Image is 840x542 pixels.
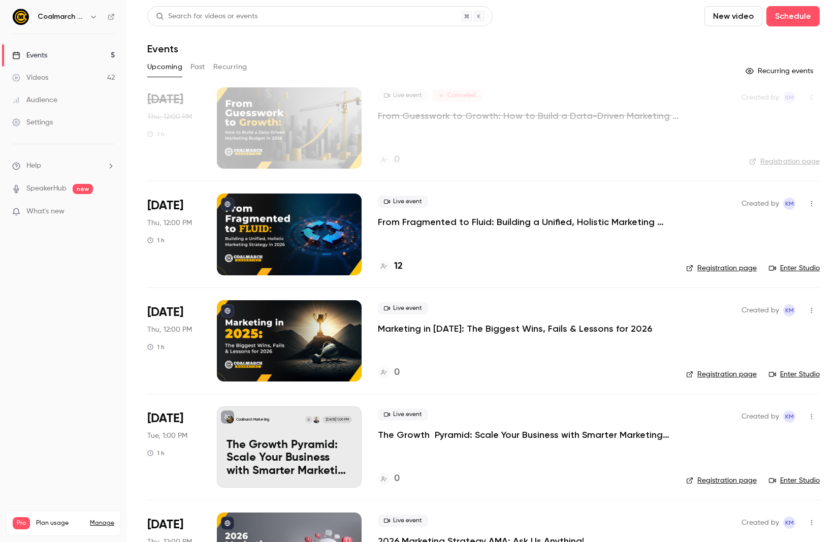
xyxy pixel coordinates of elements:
a: From Fragmented to Fluid: Building a Unified, Holistic Marketing Strategy in [DATE] [378,216,670,228]
div: Oct 30 Thu, 12:00 PM (America/New York) [147,194,201,275]
span: Live event [378,302,428,314]
span: Thu, 12:00 PM [147,218,192,228]
button: Past [190,59,205,75]
a: The Growth Pyramid: Scale Your Business with Smarter Marketing and More Engaged TeamsCoalmarch Ma... [217,406,362,488]
span: Created by [741,410,779,423]
span: Thu, 12:00 PM [147,325,192,335]
img: Coalmarch Marketing [13,9,29,25]
div: 1 h [147,130,165,138]
span: Pro [13,517,30,529]
iframe: Noticeable Trigger [103,207,115,216]
a: Registration page [686,369,757,379]
span: Thu, 12:00 PM [147,112,192,122]
a: 0 [378,366,400,379]
div: Videos [12,73,48,83]
span: KM [785,304,794,316]
a: Registration page [686,263,757,273]
a: Enter Studio [769,263,820,273]
a: Registration page [686,475,757,486]
button: Upcoming [147,59,182,75]
span: Created by [741,517,779,529]
div: C [305,416,313,424]
span: KM [785,410,794,423]
span: KM [785,517,794,529]
a: Marketing in [DATE]: The Biggest Wins, Fails & Lessons for 2026 [378,323,652,335]
span: What's new [26,206,64,217]
a: 12 [378,260,403,273]
div: Oct 16 Thu, 12:00 PM (America/New York) [147,87,201,169]
span: [DATE] [147,198,183,214]
span: Katie McCaskill [783,91,795,104]
p: The Growth Pyramid: Scale Your Business with Smarter Marketing and More Engaged Teams [227,439,352,478]
span: Created by [741,198,779,210]
button: New video [704,6,762,26]
span: [DATE] 1:00 PM [322,416,351,423]
span: Created by [741,91,779,104]
span: new [73,184,93,194]
span: [DATE] [147,304,183,321]
div: Audience [12,95,57,105]
a: From Guesswork to Growth: How to Build a Data-Driven Marketing Budget in [DATE] [378,110,683,122]
div: 1 h [147,236,165,244]
a: Registration page [749,156,820,167]
span: [DATE] [147,91,183,108]
div: Events [12,50,47,60]
a: SpeakerHub [26,183,67,194]
div: 1 h [147,449,165,457]
button: Schedule [766,6,820,26]
h6: Coalmarch Marketing [38,12,85,22]
div: Search for videos or events [156,11,257,22]
a: The Growth Pyramid: Scale Your Business with Smarter Marketing and More Engaged Teams [378,429,670,441]
span: [DATE] [147,410,183,427]
a: Enter Studio [769,369,820,379]
span: KM [785,198,794,210]
button: Recurring events [741,63,820,79]
p: Coalmarch Marketing [236,417,269,422]
span: Live event [378,196,428,208]
div: 1 h [147,343,165,351]
span: Live event [378,408,428,421]
span: Live event [378,515,428,527]
span: KM [785,91,794,104]
span: Created by [741,304,779,316]
img: Jim Ross [313,416,320,423]
h4: 0 [394,153,400,167]
a: Enter Studio [769,475,820,486]
span: Canceled [432,89,482,102]
button: Recurring [213,59,247,75]
div: Settings [12,117,53,127]
span: Tue, 1:00 PM [147,431,187,441]
span: Plan usage [36,519,84,527]
span: Katie McCaskill [783,410,795,423]
span: Katie McCaskill [783,304,795,316]
span: Live event [378,89,428,102]
h1: Events [147,43,178,55]
h4: 12 [394,260,403,273]
li: help-dropdown-opener [12,161,115,171]
div: Nov 13 Thu, 12:00 PM (America/New York) [147,300,201,381]
span: Katie McCaskill [783,517,795,529]
span: Katie McCaskill [783,198,795,210]
div: Nov 18 Tue, 1:00 PM (America/New York) [147,406,201,488]
h4: 0 [394,366,400,379]
span: Help [26,161,41,171]
a: 0 [378,472,400,486]
span: [DATE] [147,517,183,533]
h4: 0 [394,472,400,486]
a: Manage [90,519,114,527]
a: 0 [378,153,400,167]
